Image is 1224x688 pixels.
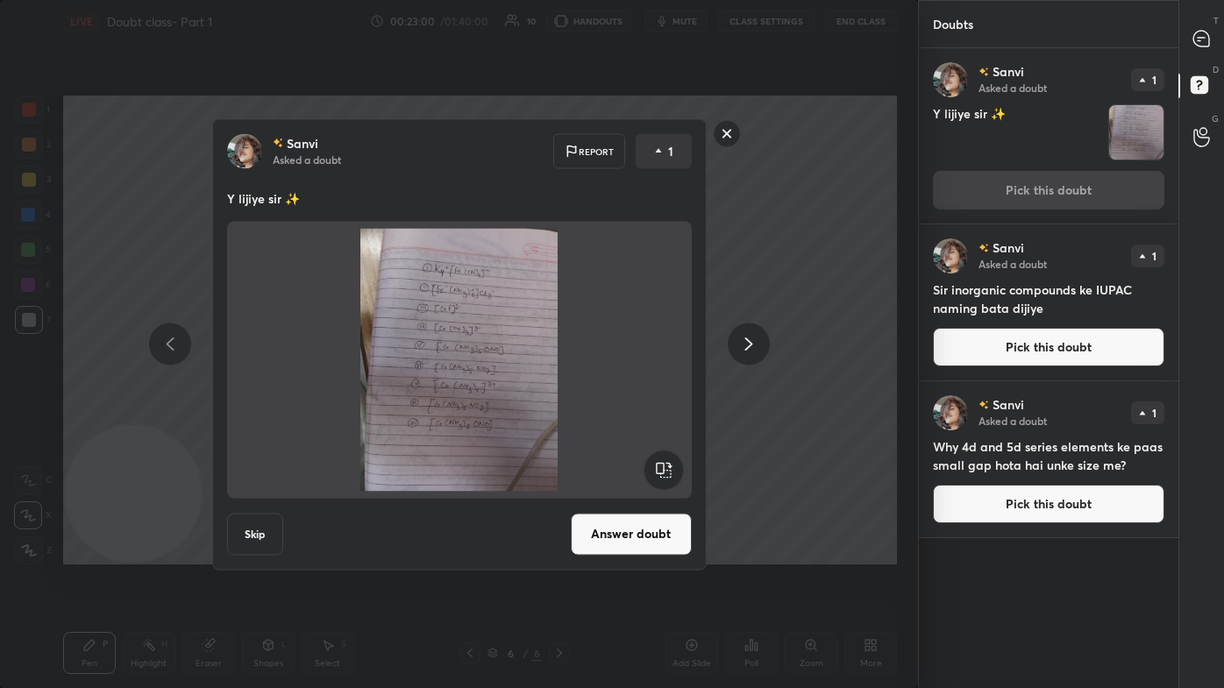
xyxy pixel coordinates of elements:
p: Sanvi [287,136,318,150]
p: 1 [668,142,673,160]
img: b2e1a323176342adadd1e41dd0bee694.jpg [933,62,968,97]
h4: Why 4d and 5d series elements ke paas small gap hota hai unke size me? [933,437,1164,474]
p: Sanvi [993,398,1024,412]
img: no-rating-badge.077c3623.svg [978,67,989,77]
p: Asked a doubt [978,414,1047,428]
button: Pick this doubt [933,485,1164,523]
button: Pick this doubt [933,328,1164,366]
button: Skip [227,513,283,555]
div: Report [553,133,625,168]
img: no-rating-badge.077c3623.svg [978,401,989,410]
img: b2e1a323176342adadd1e41dd0bee694.jpg [933,238,968,273]
p: Asked a doubt [978,81,1047,95]
p: D [1213,63,1219,76]
p: 1 [1152,408,1156,418]
p: Doubts [919,1,987,47]
p: G [1212,112,1219,125]
img: b2e1a323176342adadd1e41dd0bee694.jpg [227,133,262,168]
img: no-rating-badge.077c3623.svg [273,138,283,148]
p: 1 [1152,74,1156,85]
button: Answer doubt [571,513,692,555]
img: b2e1a323176342adadd1e41dd0bee694.jpg [933,395,968,430]
h4: Sir inorganic compounds ke IUPAC naming bata dijiye [933,280,1164,317]
img: 1759209802YJ0OL0.JPEG [248,228,671,491]
p: Asked a doubt [978,257,1047,271]
h4: Y lijiye sir ✨ [933,104,1101,160]
p: 1 [1152,251,1156,261]
p: Sanvi [993,65,1024,79]
p: T [1213,14,1219,27]
p: Asked a doubt [273,152,341,166]
img: no-rating-badge.077c3623.svg [978,244,989,253]
img: 1759209802YJ0OL0.JPEG [1109,105,1164,160]
p: Sanvi [993,241,1024,255]
p: Y lijiye sir ✨ [227,189,692,207]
